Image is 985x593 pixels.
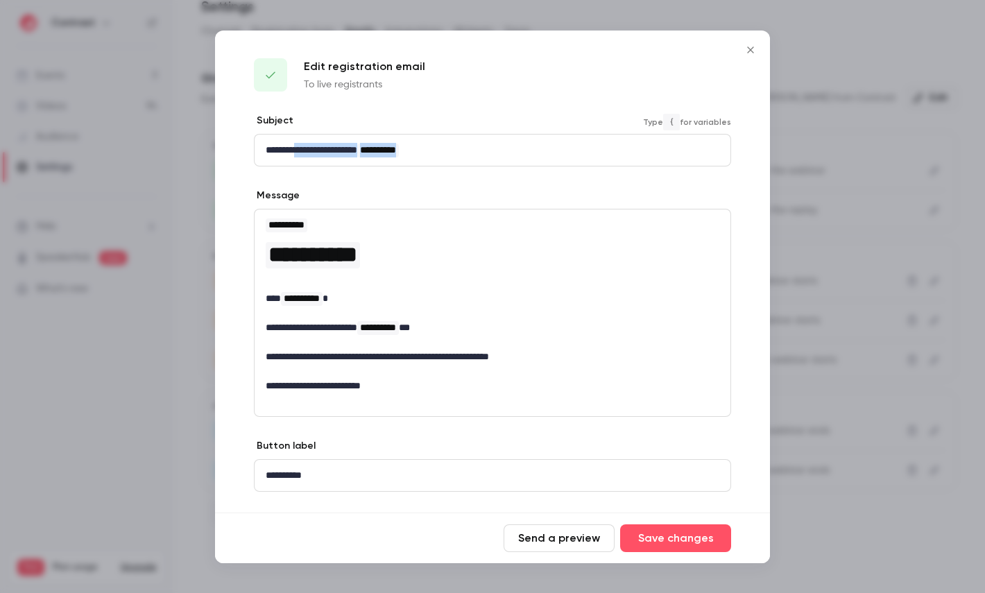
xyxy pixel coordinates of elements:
[255,135,730,166] div: editor
[304,58,425,75] p: Edit registration email
[255,209,730,402] div: editor
[254,114,293,128] label: Subject
[255,460,730,491] div: editor
[254,439,316,453] label: Button label
[663,114,680,130] code: {
[620,524,731,552] button: Save changes
[504,524,615,552] button: Send a preview
[254,189,300,203] label: Message
[304,78,425,92] p: To live registrants
[643,114,731,130] span: Type for variables
[737,36,764,64] button: Close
